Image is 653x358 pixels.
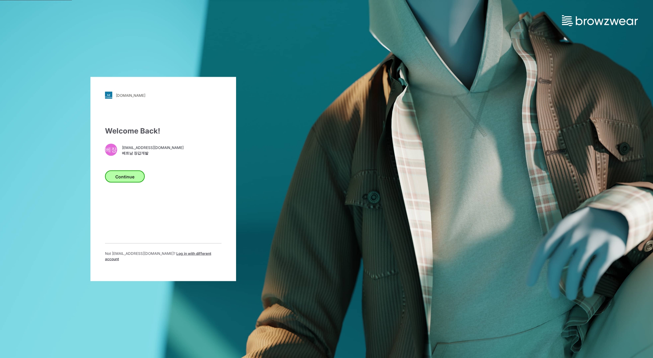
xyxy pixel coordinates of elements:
p: Not [EMAIL_ADDRESS][DOMAIN_NAME] ? [105,251,222,262]
img: svg+xml;base64,PHN2ZyB3aWR0aD0iMjgiIGhlaWdodD0iMjgiIHZpZXdCb3g9IjAgMCAyOCAyOCIgZmlsbD0ibm9uZSIgeG... [105,92,112,99]
button: Continue [105,171,145,183]
img: browzwear-logo.73288ffb.svg [562,15,638,26]
div: [DOMAIN_NAME] [116,93,145,97]
div: Welcome Back! [105,126,222,137]
span: 베트남 장갑개발 [122,150,184,156]
span: [EMAIL_ADDRESS][DOMAIN_NAME] [122,145,184,150]
div: 베장 [105,144,117,156]
a: [DOMAIN_NAME] [105,92,222,99]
